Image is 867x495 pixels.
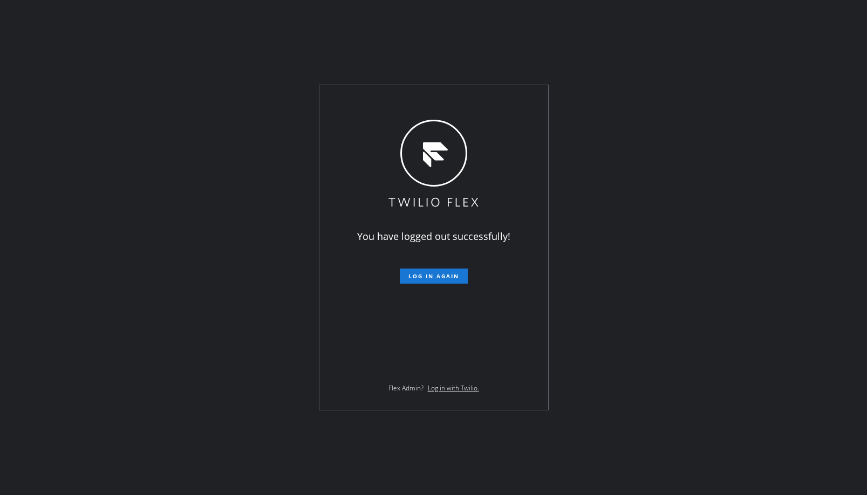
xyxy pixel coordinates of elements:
[408,272,459,280] span: Log in again
[428,383,479,393] a: Log in with Twilio.
[357,230,510,243] span: You have logged out successfully!
[388,383,424,393] span: Flex Admin?
[400,269,468,284] button: Log in again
